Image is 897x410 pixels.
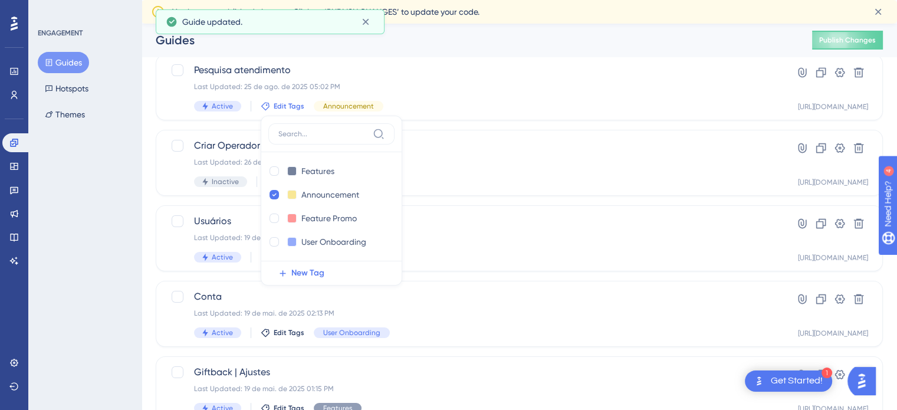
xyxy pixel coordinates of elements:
[291,266,324,280] span: New Tag
[274,328,304,337] span: Edit Tags
[156,32,783,48] div: Guides
[822,368,832,378] div: 1
[261,328,304,337] button: Edit Tags
[301,164,349,179] input: New Tag
[212,101,233,111] span: Active
[798,253,868,263] div: [URL][DOMAIN_NAME]
[323,101,374,111] span: Announcement
[28,3,74,17] span: Need Help?
[212,177,239,186] span: Inactive
[194,139,750,153] span: Criar Operador
[194,214,750,228] span: Usuários
[38,52,89,73] button: Guides
[323,328,380,337] span: User Onboarding
[194,158,750,167] div: Last Updated: 26 de fev. de 2025 09:46 AM
[771,375,823,388] div: Get Started!
[268,261,402,285] button: New Tag
[194,82,750,91] div: Last Updated: 25 de ago. de 2025 05:02 PM
[172,5,479,19] span: You have unpublished changes. Click on ‘PUBLISH CHANGES’ to update your code.
[38,78,96,99] button: Hotspots
[847,363,883,399] iframe: UserGuiding AI Assistant Launcher
[194,290,750,304] span: Conta
[301,211,359,226] input: New Tag
[274,101,304,111] span: Edit Tags
[82,6,86,15] div: 4
[38,28,83,38] div: ENGAGEMENT
[182,15,242,29] span: Guide updated.
[819,35,876,45] span: Publish Changes
[194,365,750,379] span: Giftback | Ajustes
[752,374,766,388] img: launcher-image-alternative-text
[278,129,368,139] input: Search...
[194,309,750,318] div: Last Updated: 19 de mai. de 2025 02:13 PM
[301,235,369,250] input: New Tag
[301,188,362,202] input: New Tag
[212,252,233,262] span: Active
[212,328,233,337] span: Active
[38,104,92,125] button: Themes
[194,233,750,242] div: Last Updated: 19 de mai. de 2025 01:13 PM
[745,370,832,392] div: Open Get Started! checklist, remaining modules: 1
[798,178,868,187] div: [URL][DOMAIN_NAME]
[798,329,868,338] div: [URL][DOMAIN_NAME]
[194,63,750,77] span: Pesquisa atendimento
[798,102,868,111] div: [URL][DOMAIN_NAME]
[812,31,883,50] button: Publish Changes
[261,101,304,111] button: Edit Tags
[194,384,750,393] div: Last Updated: 19 de mai. de 2025 01:15 PM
